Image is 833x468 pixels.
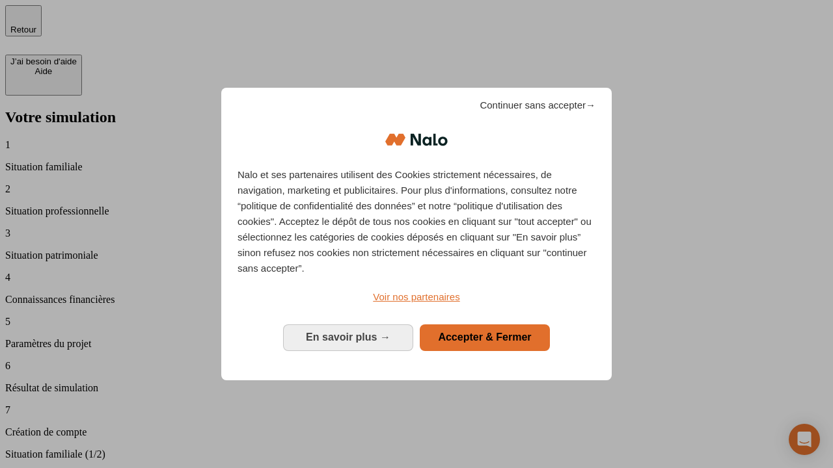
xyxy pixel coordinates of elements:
button: Accepter & Fermer: Accepter notre traitement des données et fermer [420,324,550,350]
div: Bienvenue chez Nalo Gestion du consentement [221,88,612,380]
span: En savoir plus → [306,331,390,343]
span: Voir nos partenaires [373,291,459,302]
span: Accepter & Fermer [438,331,531,343]
button: En savoir plus: Configurer vos consentements [283,324,413,350]
a: Voir nos partenaires [238,289,595,305]
p: Nalo et ses partenaires utilisent des Cookies strictement nécessaires, de navigation, marketing e... [238,167,595,276]
img: Logo [385,120,448,159]
span: Continuer sans accepter→ [480,97,595,113]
